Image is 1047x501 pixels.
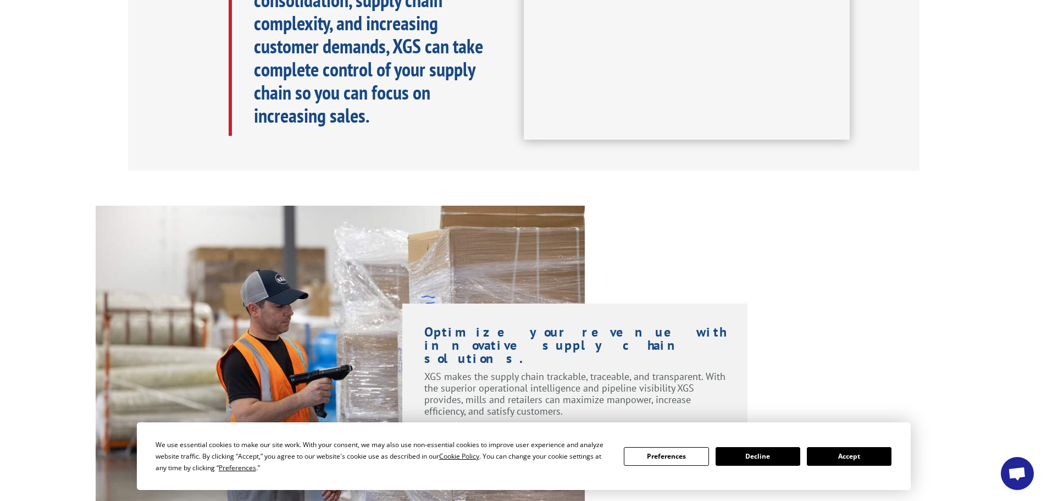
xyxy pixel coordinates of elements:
[807,447,891,466] button: Accept
[716,447,800,466] button: Decline
[424,371,726,427] p: XGS makes the supply chain trackable, traceable, and transparent. With the superior operational i...
[1001,457,1034,490] a: Open chat
[424,326,726,371] h1: Optimize your revenue with innovative supply chain solutions.
[624,447,708,466] button: Preferences
[219,463,256,472] span: Preferences
[137,422,911,490] div: Cookie Consent Prompt
[156,439,611,474] div: We use essential cookies to make our site work. With your consent, we may also use non-essential ...
[439,452,479,461] span: Cookie Policy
